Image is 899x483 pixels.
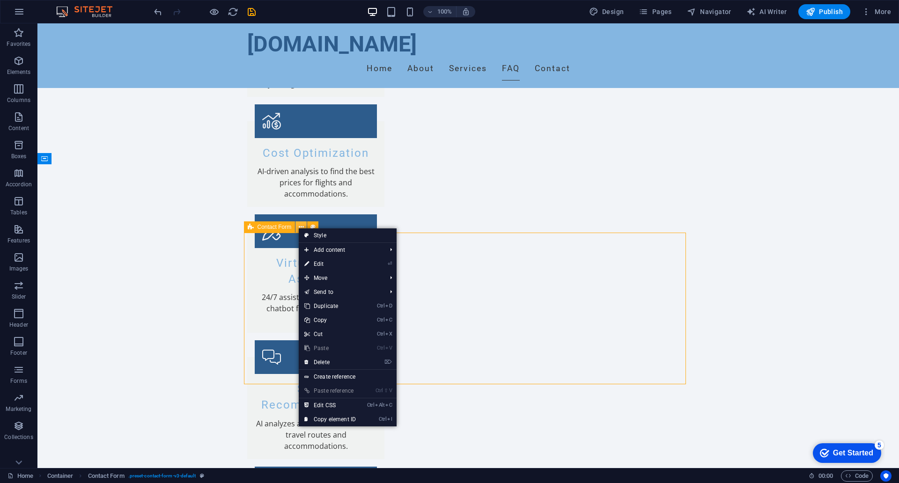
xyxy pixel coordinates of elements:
i: D [385,303,392,309]
i: V [385,345,392,351]
a: Style [299,228,397,242]
span: : [825,472,826,479]
button: Publish [798,4,850,19]
i: Alt [375,402,384,408]
p: Collections [4,433,33,441]
span: Navigator [687,7,731,16]
button: Click here to leave preview mode and continue editing [208,6,220,17]
p: Marketing [6,405,31,413]
a: CtrlDDuplicate [299,299,361,313]
div: 5 [67,2,76,11]
a: Send to [299,285,383,299]
span: Pages [639,7,671,16]
a: CtrlXCut [299,327,361,341]
i: Save (Ctrl+S) [246,7,257,17]
a: Create reference [299,370,397,384]
div: Design (Ctrl+Alt+Y) [585,4,628,19]
i: Undo: Edit headline (Ctrl+Z) [153,7,163,17]
p: Footer [10,349,27,357]
i: This element is a customizable preset [200,473,204,478]
button: Usercentrics [880,470,892,482]
nav: breadcrumb [47,470,204,482]
span: Click to select. Double-click to edit [88,470,125,482]
p: Header [9,321,28,329]
span: Code [845,470,869,482]
i: On resize automatically adjust zoom level to fit chosen device. [462,7,470,16]
p: Features [7,237,30,244]
button: 100% [423,6,457,17]
a: CtrlVPaste [299,341,361,355]
span: More [862,7,891,16]
span: Publish [806,7,843,16]
i: X [385,331,392,337]
h6: Session time [809,470,833,482]
i: ⇧ [384,388,388,394]
span: 00 00 [818,470,833,482]
i: Ctrl [379,416,386,422]
p: Forms [10,377,27,385]
p: Favorites [7,40,30,48]
p: Content [8,124,29,132]
p: Elements [7,68,31,76]
i: Ctrl [377,345,384,351]
a: CtrlCCopy [299,313,361,327]
i: V [389,388,392,394]
span: Design [589,7,624,16]
i: ⌦ [384,359,392,365]
i: Ctrl [377,303,384,309]
p: Images [9,265,29,272]
p: Slider [12,293,26,300]
button: Code [841,470,873,482]
button: Pages [635,4,675,19]
p: Columns [7,96,30,104]
i: C [385,402,392,408]
span: Click to select. Double-click to edit [47,470,74,482]
i: I [387,416,392,422]
i: C [385,317,392,323]
button: Design [585,4,628,19]
button: save [246,6,257,17]
a: CtrlICopy element ID [299,412,361,426]
img: Editor Logo [54,6,124,17]
button: reload [227,6,238,17]
a: Ctrl⇧VPaste reference [299,384,361,398]
i: ⏎ [388,261,392,267]
p: Tables [10,209,27,216]
i: Ctrl [376,388,383,394]
button: Navigator [683,4,735,19]
button: AI Writer [743,4,791,19]
span: Add content [299,243,383,257]
div: Get Started [25,10,66,19]
p: Accordion [6,181,32,188]
a: CtrlAltCEdit CSS [299,398,361,412]
a: ⌦Delete [299,355,361,369]
span: AI Writer [746,7,787,16]
i: Ctrl [367,402,375,408]
div: Get Started 5 items remaining, 0% complete [5,5,74,24]
p: Boxes [11,153,27,160]
span: Move [299,271,383,285]
a: ⏎Edit [299,257,361,271]
i: Ctrl [377,317,384,323]
button: More [858,4,895,19]
i: Ctrl [377,331,384,337]
i: Reload page [228,7,238,17]
span: . preset-contact-form-v3-default [128,470,196,482]
button: undo [152,6,163,17]
span: Contact Form [258,224,292,230]
a: Click to cancel selection. Double-click to open Pages [7,470,33,482]
h6: 100% [437,6,452,17]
